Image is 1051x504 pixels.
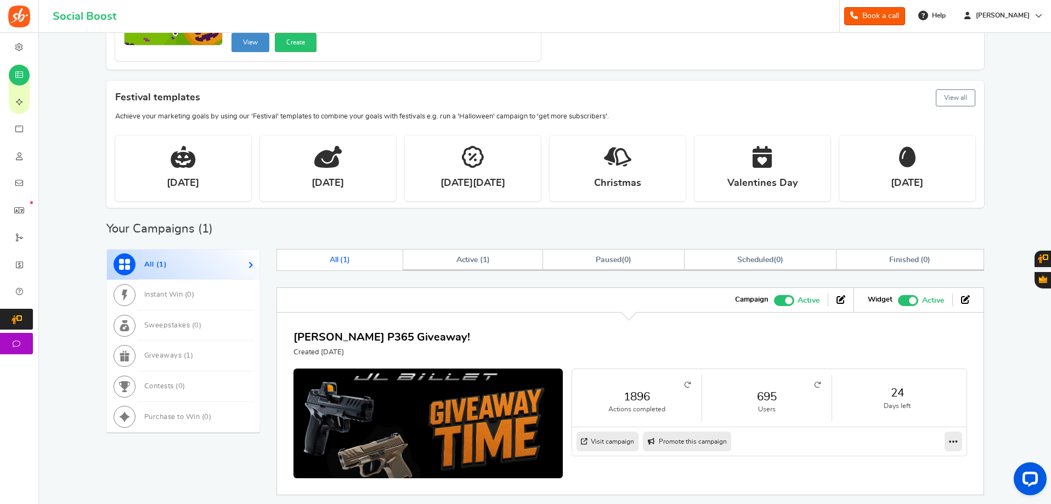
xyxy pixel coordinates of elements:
[922,295,944,307] span: Active
[30,201,33,204] em: New
[293,348,470,358] p: Created [DATE]
[737,256,783,264] span: ( )
[713,405,821,414] small: Users
[275,33,317,52] button: Create
[583,389,691,405] a: 1896
[144,383,185,390] span: Contests ( )
[923,256,928,264] span: 0
[735,295,769,305] strong: Campaign
[204,414,209,421] span: 0
[115,87,975,109] h4: Festival templates
[159,261,164,268] span: 1
[889,256,930,264] span: Finished ( )
[144,352,194,359] span: Giveaways ( )
[843,401,951,411] small: Days left
[343,256,347,264] span: 1
[202,223,209,235] span: 1
[596,256,631,264] span: ( )
[971,11,1034,20] span: [PERSON_NAME]
[106,223,213,234] h2: Your Campaigns ( )
[186,352,191,359] span: 1
[1035,272,1051,288] button: Gratisfaction
[798,295,820,307] span: Active
[194,322,199,329] span: 0
[1039,275,1047,283] span: Gratisfaction
[178,383,183,390] span: 0
[293,332,470,343] a: [PERSON_NAME] P365 Giveaway!
[868,295,892,305] strong: Widget
[144,261,167,268] span: All ( )
[1005,458,1051,504] iframe: LiveChat chat widget
[713,389,821,405] a: 695
[577,432,638,451] a: Visit campaign
[312,177,344,190] strong: [DATE]
[456,256,490,264] span: Active ( )
[643,432,731,451] a: Promote this campaign
[187,291,192,298] span: 0
[727,177,798,190] strong: Valentines Day
[115,112,975,122] p: Achieve your marketing goals by using our 'Festival' templates to combine your goals with festiva...
[776,256,781,264] span: 0
[844,7,905,25] a: Book a call
[583,405,691,414] small: Actions completed
[483,256,487,264] span: 1
[596,256,621,264] span: Paused
[8,5,30,27] img: Social Boost
[440,177,505,190] strong: [DATE][DATE]
[330,256,351,264] span: All ( )
[832,375,962,421] li: 24
[860,293,952,307] li: Widget activated
[929,11,946,20] span: Help
[167,177,199,190] strong: [DATE]
[936,89,975,106] button: View all
[891,177,923,190] strong: [DATE]
[53,10,116,22] h1: Social Boost
[144,291,195,298] span: Instant Win ( )
[737,256,773,264] span: Scheduled
[624,256,629,264] span: 0
[231,33,269,52] button: View
[914,7,951,24] a: Help
[594,177,641,190] strong: Christmas
[144,414,212,421] span: Purchase to Win ( )
[144,322,202,329] span: Sweepstakes ( )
